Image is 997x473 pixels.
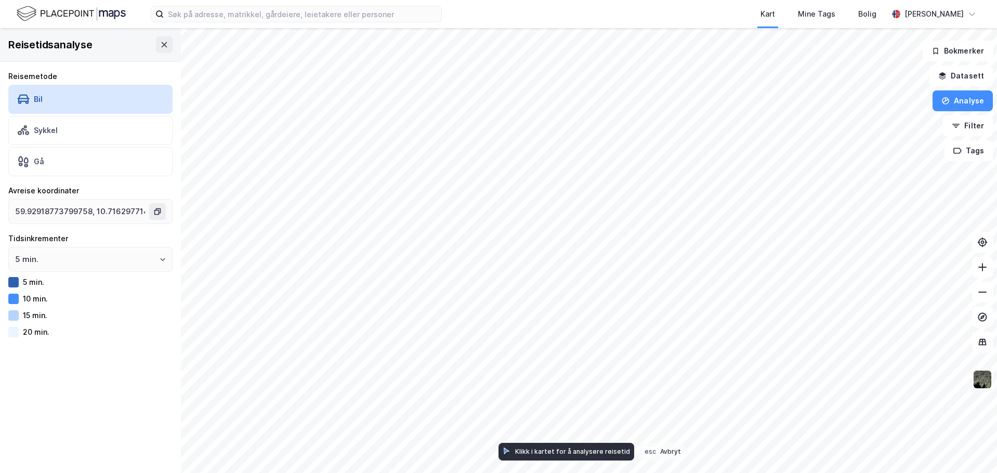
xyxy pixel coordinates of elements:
[34,126,58,135] div: Sykkel
[945,423,997,473] iframe: Chat Widget
[642,446,658,456] div: esc
[9,200,151,224] input: Klikk i kartet for å velge avreisested
[760,8,775,20] div: Kart
[17,5,126,23] img: logo.f888ab2527a4732fd821a326f86c7f29.svg
[929,65,993,86] button: Datasett
[904,8,964,20] div: [PERSON_NAME]
[973,370,992,389] img: 9k=
[9,247,172,271] input: ClearOpen
[23,327,49,336] div: 20 min.
[944,140,993,161] button: Tags
[8,36,93,53] div: Reisetidsanalyse
[164,6,441,22] input: Søk på adresse, matrikkel, gårdeiere, leietakere eller personer
[159,255,167,264] button: Open
[23,294,48,303] div: 10 min.
[23,311,47,320] div: 15 min.
[515,448,630,455] div: Klikk i kartet for å analysere reisetid
[8,232,173,245] div: Tidsinkrementer
[923,41,993,61] button: Bokmerker
[34,95,43,103] div: Bil
[858,8,876,20] div: Bolig
[8,70,173,83] div: Reisemetode
[660,448,681,455] div: Avbryt
[34,157,44,166] div: Gå
[23,278,44,286] div: 5 min.
[8,185,173,197] div: Avreise koordinater
[943,115,993,136] button: Filter
[798,8,835,20] div: Mine Tags
[933,90,993,111] button: Analyse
